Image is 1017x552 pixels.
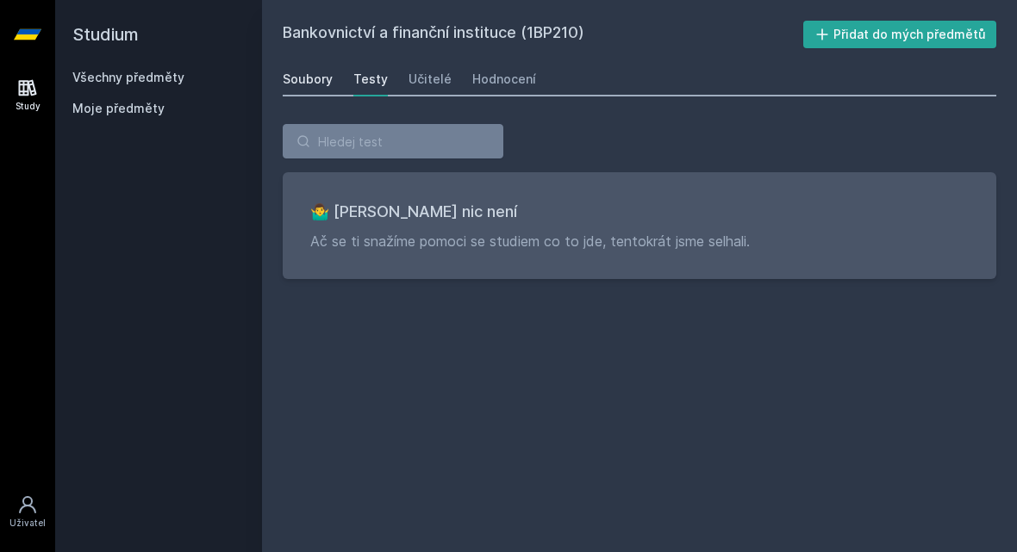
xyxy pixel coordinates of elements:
[3,486,52,538] a: Uživatel
[353,62,388,96] a: Testy
[283,71,333,88] div: Soubory
[16,100,41,113] div: Study
[472,71,536,88] div: Hodnocení
[9,517,46,530] div: Uživatel
[409,71,452,88] div: Učitelé
[353,71,388,88] div: Testy
[803,21,997,48] button: Přidat do mých předmětů
[310,231,969,251] p: Ač se ti snažíme pomoci se studiem co to jde, tentokrát jsme selhali.
[472,62,536,96] a: Hodnocení
[72,70,184,84] a: Všechny předměty
[3,69,52,121] a: Study
[283,21,803,48] h2: Bankovnictví a finanční instituce (1BP210)
[310,200,969,224] h3: 🤷‍♂️ [PERSON_NAME] nic není
[283,124,503,158] input: Hledej test
[283,62,333,96] a: Soubory
[409,62,452,96] a: Učitelé
[72,100,165,117] span: Moje předměty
